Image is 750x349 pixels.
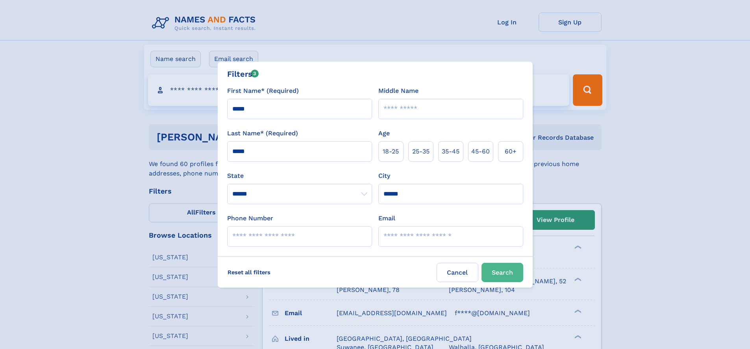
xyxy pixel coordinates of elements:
[227,171,372,181] label: State
[227,86,299,96] label: First Name* (Required)
[378,214,395,223] label: Email
[471,147,490,156] span: 45‑60
[412,147,430,156] span: 25‑35
[437,263,478,282] label: Cancel
[481,263,523,282] button: Search
[378,171,390,181] label: City
[227,68,259,80] div: Filters
[378,129,390,138] label: Age
[222,263,276,282] label: Reset all filters
[227,129,298,138] label: Last Name* (Required)
[442,147,459,156] span: 35‑45
[227,214,273,223] label: Phone Number
[505,147,517,156] span: 60+
[378,86,419,96] label: Middle Name
[383,147,399,156] span: 18‑25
